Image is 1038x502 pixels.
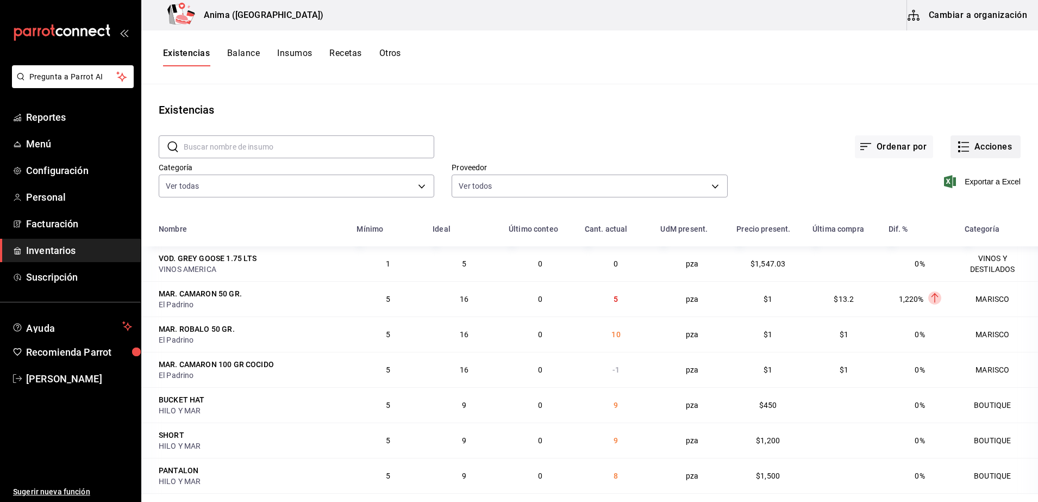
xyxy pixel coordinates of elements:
[379,48,401,66] button: Otros
[958,317,1038,352] td: MARISCO
[26,320,118,333] span: Ayuda
[958,423,1038,458] td: BOUTIQUE
[538,365,542,374] span: 0
[654,317,730,352] td: pza
[26,371,132,386] span: [PERSON_NAME]
[159,405,343,416] div: HILO Y MAR
[159,288,242,299] div: MAR. CAMARON 50 GR.
[329,48,361,66] button: Recetas
[538,401,542,410] span: 0
[958,246,1038,281] td: VINOS Y DESTILADOS
[184,136,434,158] input: Buscar nombre de insumo
[958,352,1038,387] td: MARISCO
[159,164,434,171] label: Categoría
[163,48,210,66] button: Existencias
[462,436,466,445] span: 9
[654,423,730,458] td: pza
[460,365,468,374] span: 16
[163,48,401,66] div: navigation tabs
[26,216,132,231] span: Facturación
[460,330,468,339] span: 16
[915,259,924,268] span: 0%
[386,365,390,374] span: 5
[654,387,730,423] td: pza
[159,102,214,118] div: Existencias
[195,9,323,22] h3: Anima ([GEOGRAPHIC_DATA])
[26,345,132,360] span: Recomienda Parrot
[462,259,466,268] span: 5
[946,175,1021,188] button: Exportar a Excel
[452,164,727,171] label: Proveedor
[26,163,132,178] span: Configuración
[120,28,128,37] button: open_drawer_menu
[736,225,790,233] div: Precio present.
[889,225,908,233] div: Dif. %
[459,181,492,191] span: Ver todos
[840,365,848,374] span: $1
[812,225,864,233] div: Última compra
[462,401,466,410] span: 9
[12,65,134,88] button: Pregunta a Parrot AI
[159,334,343,345] div: El Padrino
[357,225,383,233] div: Mínimo
[159,430,184,441] div: SHORT
[159,476,343,487] div: HILO Y MAR
[26,137,132,151] span: Menú
[958,281,1038,317] td: MARISCO
[915,330,924,339] span: 0%
[855,135,933,158] button: Ordenar por
[756,436,780,445] span: $1,200
[834,295,854,303] span: $13.2
[460,295,468,303] span: 16
[614,295,618,303] span: 5
[538,259,542,268] span: 0
[277,48,312,66] button: Insumos
[386,436,390,445] span: 5
[756,472,780,480] span: $1,500
[611,330,620,339] span: 10
[159,465,198,476] div: PANTALON
[915,365,924,374] span: 0%
[759,401,777,410] span: $450
[159,253,257,264] div: VOD. GREY GOOSE 1.75 LTS
[13,486,132,498] span: Sugerir nueva función
[159,264,343,275] div: VINOS AMERICA
[614,472,618,480] span: 8
[654,458,730,493] td: pza
[764,330,772,339] span: $1
[159,359,274,370] div: MAR. CAMARON 100 GR COCIDO
[538,295,542,303] span: 0
[612,365,620,374] span: -1
[26,110,132,125] span: Reportes
[159,441,343,451] div: HILO Y MAR
[159,394,205,405] div: BUCKET HAT
[538,436,542,445] span: 0
[840,330,848,339] span: $1
[915,472,924,480] span: 0%
[958,458,1038,493] td: BOUTIQUE
[26,270,132,284] span: Suscripción
[166,181,199,191] span: Ver todas
[915,401,924,410] span: 0%
[614,401,618,410] span: 9
[764,295,772,303] span: $1
[654,281,730,317] td: pza
[660,225,708,233] div: UdM present.
[159,299,343,310] div: El Padrino
[614,436,618,445] span: 9
[915,436,924,445] span: 0%
[462,472,466,480] span: 9
[951,135,1021,158] button: Acciones
[538,472,542,480] span: 0
[433,225,451,233] div: Ideal
[654,352,730,387] td: pza
[386,472,390,480] span: 5
[26,190,132,204] span: Personal
[899,295,924,303] span: 1,220%
[585,225,628,233] div: Cant. actual
[386,330,390,339] span: 5
[654,246,730,281] td: pza
[386,295,390,303] span: 5
[8,79,134,90] a: Pregunta a Parrot AI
